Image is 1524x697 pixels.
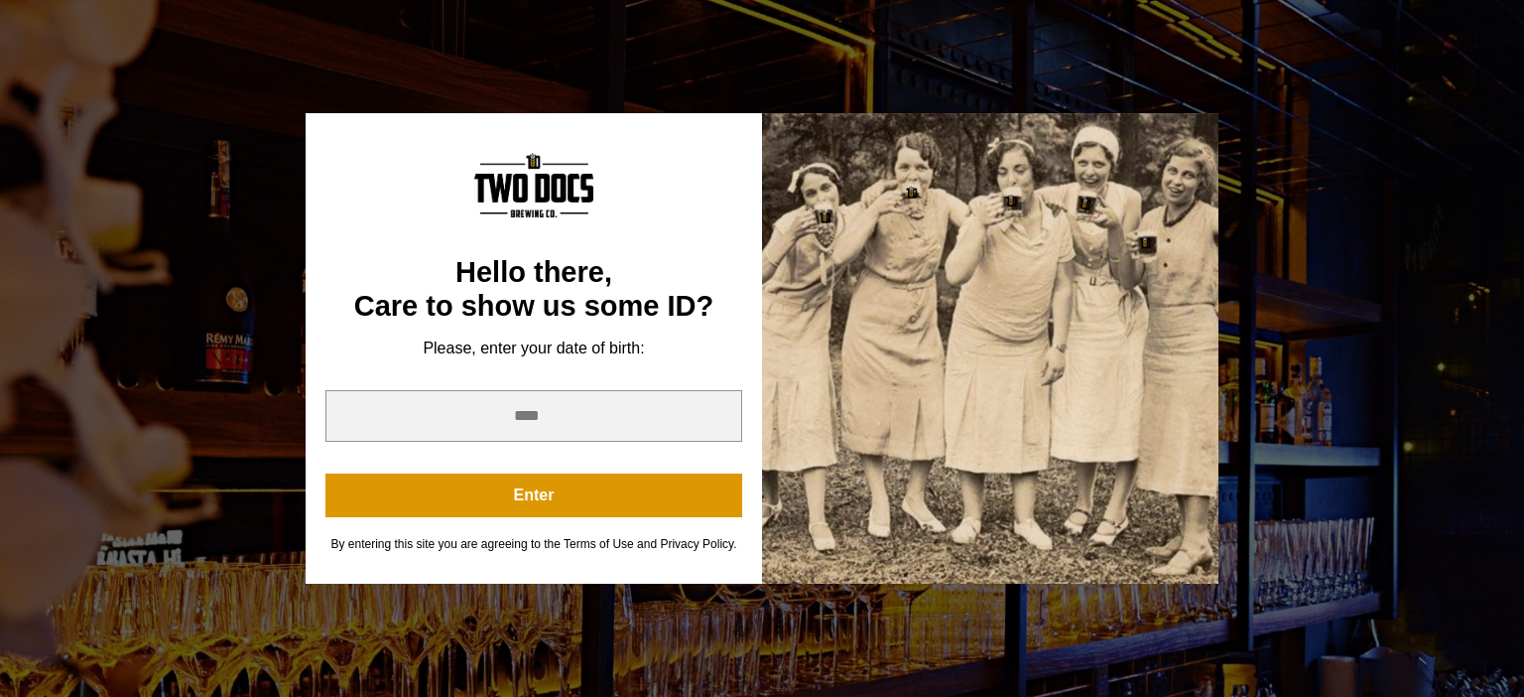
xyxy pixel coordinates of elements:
img: Content Logo [474,153,593,217]
div: By entering this site you are agreeing to the Terms of Use and Privacy Policy. [325,537,742,552]
button: Enter [325,474,742,517]
input: year [325,390,742,442]
div: Hello there, Care to show us some ID? [325,256,742,323]
div: Please, enter your date of birth: [325,339,742,358]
